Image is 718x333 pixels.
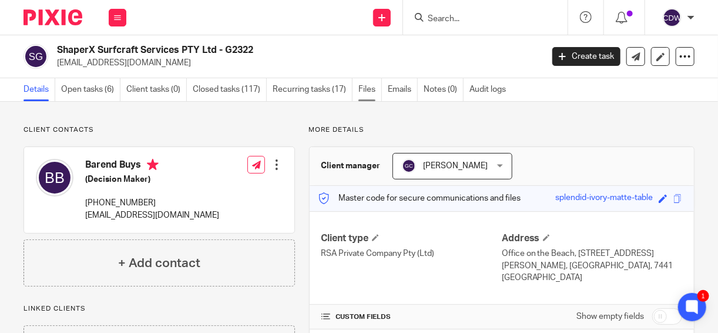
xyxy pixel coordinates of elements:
[36,159,73,197] img: svg%3E
[24,78,55,101] a: Details
[24,44,48,69] img: svg%3E
[358,78,382,101] a: Files
[85,209,219,221] p: [EMAIL_ADDRESS][DOMAIN_NAME]
[552,47,620,66] a: Create task
[469,78,512,101] a: Audit logs
[321,248,502,259] p: RSA Private Company Pty (Ltd)
[85,174,219,185] h5: (Decision Maker)
[273,78,353,101] a: Recurring tasks (17)
[318,192,521,204] p: Master code for secure communications and files
[118,254,200,272] h4: + Add contact
[309,125,694,135] p: More details
[663,8,682,27] img: svg%3E
[555,192,653,205] div: splendid-ivory-matte-table
[502,260,682,272] p: [PERSON_NAME], [GEOGRAPHIC_DATA], 7441
[424,162,488,170] span: [PERSON_NAME]
[502,272,682,284] p: [GEOGRAPHIC_DATA]
[321,312,502,322] h4: CUSTOM FIELDS
[193,78,267,101] a: Closed tasks (117)
[402,159,416,173] img: svg%3E
[502,248,682,259] p: Office on the Beach, [STREET_ADDRESS]
[57,44,439,56] h2: ShaperX Surfcraft Services PTY Ltd - G2322
[24,9,82,25] img: Pixie
[147,159,159,171] i: Primary
[85,197,219,209] p: [PHONE_NUMBER]
[61,78,120,101] a: Open tasks (6)
[388,78,418,101] a: Emails
[321,232,502,245] h4: Client type
[424,78,464,101] a: Notes (0)
[24,304,295,314] p: Linked clients
[697,290,709,302] div: 1
[126,78,187,101] a: Client tasks (0)
[57,57,535,69] p: [EMAIL_ADDRESS][DOMAIN_NAME]
[576,311,644,322] label: Show empty fields
[321,160,381,172] h3: Client manager
[427,14,532,25] input: Search
[85,159,219,174] h4: Barend Buys
[24,125,295,135] p: Client contacts
[502,232,682,245] h4: Address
